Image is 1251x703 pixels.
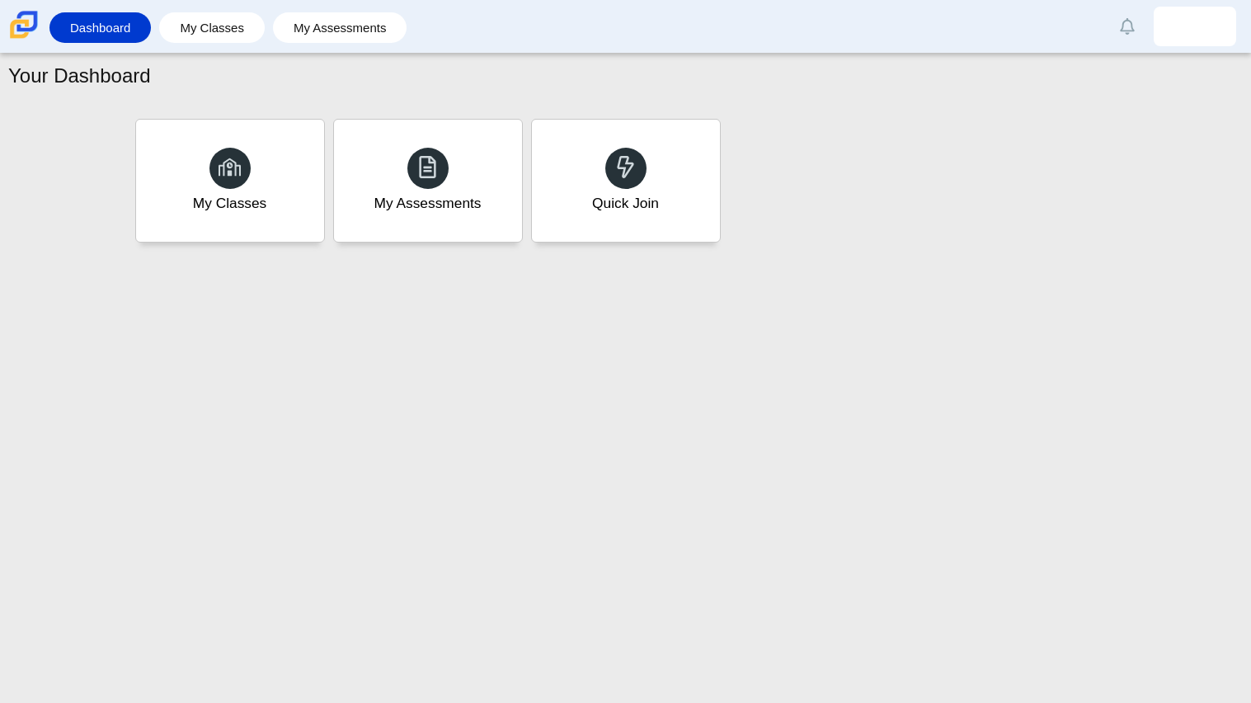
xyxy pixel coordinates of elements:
[58,12,143,43] a: Dashboard
[1154,7,1236,46] a: michael.peyton.pGusJU
[193,193,267,214] div: My Classes
[281,12,399,43] a: My Assessments
[1109,8,1145,45] a: Alerts
[333,119,523,243] a: My Assessments
[592,193,659,214] div: Quick Join
[7,31,41,45] a: Carmen School of Science & Technology
[1182,13,1208,40] img: michael.peyton.pGusJU
[135,119,325,243] a: My Classes
[531,119,721,243] a: Quick Join
[7,7,41,42] img: Carmen School of Science & Technology
[167,12,256,43] a: My Classes
[8,62,151,90] h1: Your Dashboard
[374,193,482,214] div: My Assessments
